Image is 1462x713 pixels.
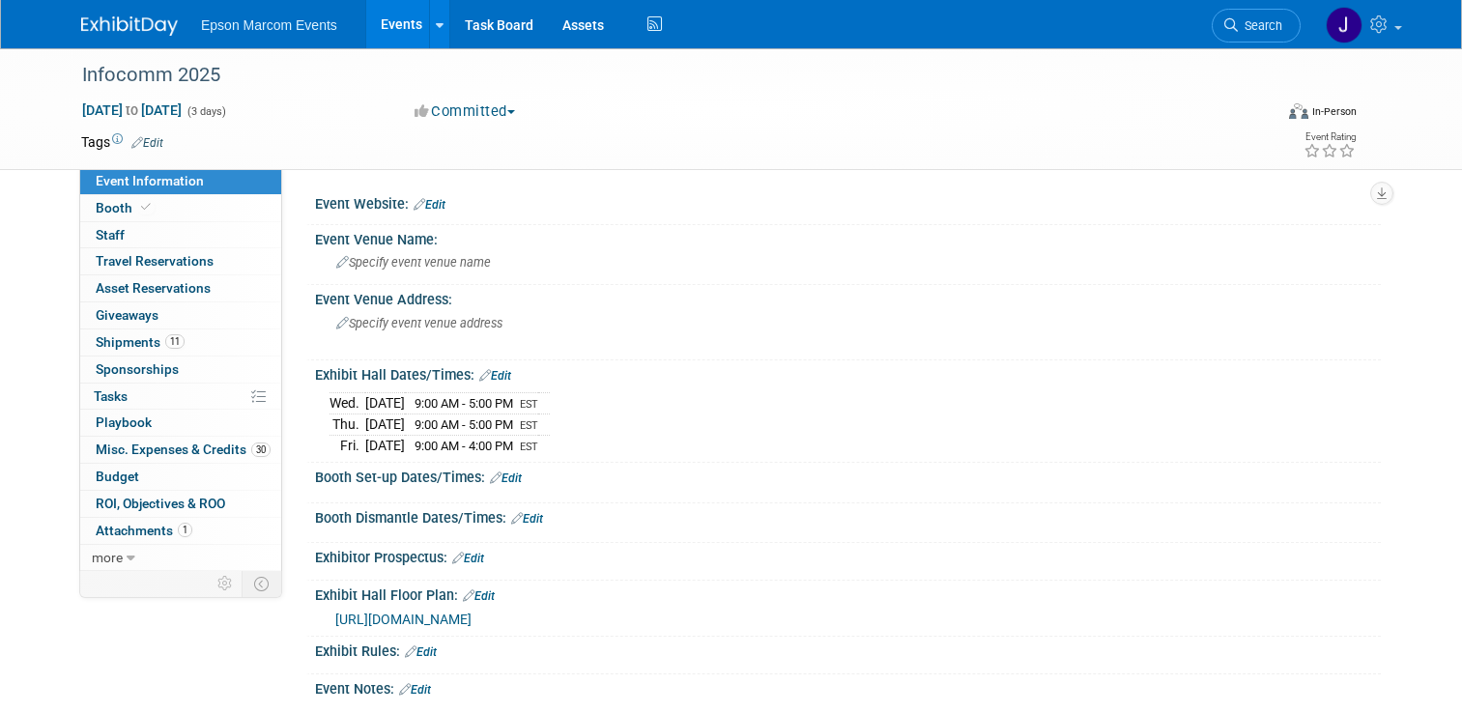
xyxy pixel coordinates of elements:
a: Shipments11 [80,329,281,356]
td: [DATE] [365,414,405,436]
a: [URL][DOMAIN_NAME] [335,612,472,627]
td: [DATE] [365,435,405,455]
a: ROI, Objectives & ROO [80,491,281,517]
a: Event Information [80,168,281,194]
span: ROI, Objectives & ROO [96,496,225,511]
a: Edit [479,369,511,383]
a: Edit [131,136,163,150]
div: Event Venue Address: [315,285,1381,309]
a: more [80,545,281,571]
a: Sponsorships [80,356,281,383]
span: Budget [96,469,139,484]
a: Edit [414,198,445,212]
a: Tasks [80,384,281,410]
span: 30 [251,442,271,457]
div: Event Notes: [315,674,1381,699]
div: Exhibit Hall Dates/Times: [315,360,1381,385]
span: Playbook [96,414,152,430]
span: Booth [96,200,155,215]
a: Giveaways [80,302,281,328]
span: Asset Reservations [96,280,211,296]
td: [DATE] [365,393,405,414]
span: more [92,550,123,565]
span: Attachments [96,523,192,538]
div: Booth Set-up Dates/Times: [315,463,1381,488]
td: Personalize Event Tab Strip [209,571,243,596]
a: Edit [490,471,522,485]
div: Event Rating [1304,132,1356,142]
a: Edit [511,512,543,526]
a: Asset Reservations [80,275,281,301]
span: to [123,102,141,118]
span: Epson Marcom Events [201,17,337,33]
div: In-Person [1311,104,1357,119]
img: ExhibitDay [81,16,178,36]
div: Infocomm 2025 [75,58,1248,93]
div: Exhibit Rules: [315,637,1381,662]
span: 9:00 AM - 5:00 PM [415,396,513,411]
span: EST [520,398,538,411]
td: Wed. [330,393,365,414]
div: Booth Dismantle Dates/Times: [315,503,1381,528]
img: Format-Inperson.png [1289,103,1308,119]
span: Giveaways [96,307,158,323]
a: Budget [80,464,281,490]
img: Jenny Gowers [1326,7,1362,43]
span: Search [1238,18,1282,33]
span: [DATE] [DATE] [81,101,183,119]
a: Attachments1 [80,518,281,544]
td: Fri. [330,435,365,455]
td: Thu. [330,414,365,436]
span: 9:00 AM - 5:00 PM [415,417,513,432]
div: Event Venue Name: [315,225,1381,249]
span: EST [520,441,538,453]
span: Staff [96,227,125,242]
a: Search [1212,9,1301,43]
div: Event Format [1168,100,1357,129]
a: Edit [463,589,495,603]
div: Exhibitor Prospectus: [315,543,1381,568]
i: Booth reservation complete [141,202,151,213]
span: Tasks [94,388,128,404]
span: 9:00 AM - 4:00 PM [415,439,513,453]
a: Booth [80,195,281,221]
a: Travel Reservations [80,248,281,274]
div: Event Website: [315,189,1381,214]
a: Staff [80,222,281,248]
a: Edit [452,552,484,565]
span: (3 days) [186,105,226,118]
span: Event Information [96,173,204,188]
span: Specify event venue address [336,316,502,330]
span: Misc. Expenses & Credits [96,442,271,457]
td: Tags [81,132,163,152]
span: Sponsorships [96,361,179,377]
div: Exhibit Hall Floor Plan: [315,581,1381,606]
button: Committed [408,101,523,122]
a: Playbook [80,410,281,436]
span: EST [520,419,538,432]
a: Misc. Expenses & Credits30 [80,437,281,463]
span: Specify event venue name [336,255,491,270]
span: 11 [165,334,185,349]
span: Travel Reservations [96,253,214,269]
span: Shipments [96,334,185,350]
a: Edit [399,683,431,697]
td: Toggle Event Tabs [243,571,282,596]
span: 1 [178,523,192,537]
a: Edit [405,645,437,659]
